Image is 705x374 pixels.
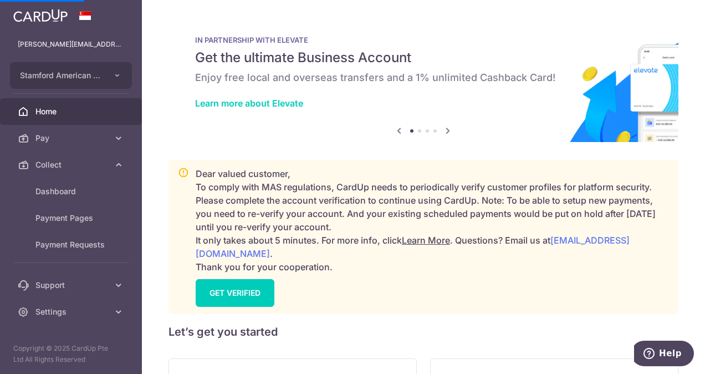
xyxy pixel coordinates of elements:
h5: Let’s get you started [168,323,678,341]
p: [PERSON_NAME][EMAIL_ADDRESS][PERSON_NAME][DOMAIN_NAME] [18,39,124,50]
h5: Get the ultimate Business Account [195,49,652,67]
span: Payment Pages [35,213,109,224]
iframe: Opens a widget where you can find more information [634,341,694,368]
img: Renovation banner [168,18,678,142]
a: GET VERIFIED [196,279,274,307]
span: Support [35,280,109,291]
a: Learn more about Elevate [195,98,303,109]
p: Dear valued customer, To comply with MAS regulations, CardUp needs to periodically verify custome... [196,167,669,274]
span: Settings [35,306,109,317]
span: Collect [35,159,109,170]
p: IN PARTNERSHIP WITH ELEVATE [195,36,652,44]
a: Learn More [402,235,450,246]
span: Home [35,106,109,117]
img: CardUp [13,9,68,22]
span: Payment Requests [35,239,109,250]
span: Pay [35,133,109,144]
button: Stamford American International School Pte Ltd [10,62,132,89]
span: Stamford American International School Pte Ltd [20,70,102,81]
span: Dashboard [35,186,109,197]
h6: Enjoy free local and overseas transfers and a 1% unlimited Cashback Card! [195,71,652,84]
